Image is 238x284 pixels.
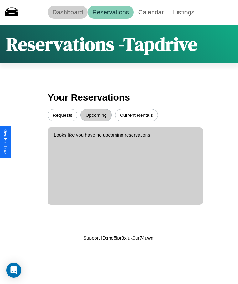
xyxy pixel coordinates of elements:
button: Current Rentals [115,109,158,121]
a: Dashboard [48,6,88,19]
a: Reservations [88,6,134,19]
div: Open Intercom Messenger [6,263,21,278]
p: Looks like you have no upcoming reservations [54,131,197,139]
a: Listings [168,6,199,19]
p: Support ID: me5lpr3xfuk0ur74uwm [83,234,155,242]
a: Calendar [134,6,168,19]
h3: Your Reservations [48,89,190,106]
button: Upcoming [80,109,112,121]
h1: Reservations - Tapdrive [6,31,197,57]
button: Requests [48,109,77,121]
div: Give Feedback [3,129,8,155]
